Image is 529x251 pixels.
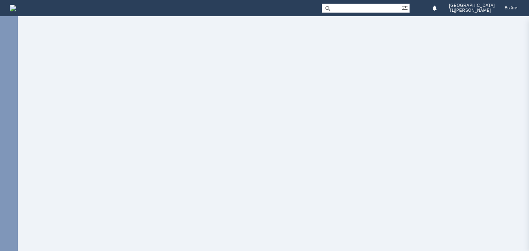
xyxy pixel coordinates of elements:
[10,5,16,11] a: Перейти на домашнюю страницу
[449,3,495,8] span: [GEOGRAPHIC_DATA]
[401,4,410,11] span: Расширенный поиск
[455,8,491,13] span: [PERSON_NAME]
[10,5,16,11] img: logo
[449,8,455,13] span: ТЦ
